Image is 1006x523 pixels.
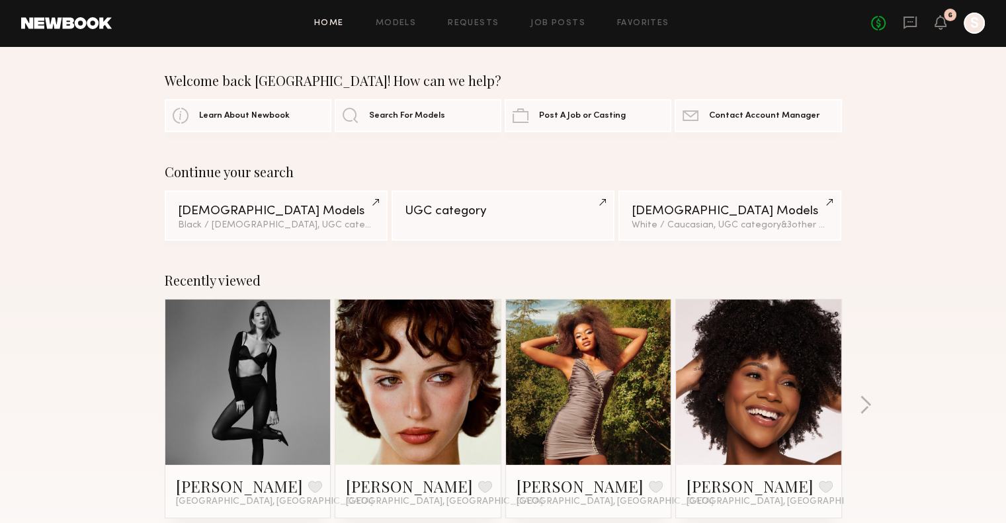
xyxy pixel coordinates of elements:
a: Contact Account Manager [675,99,841,132]
div: White / Caucasian, UGC category [632,221,828,230]
span: & 3 other filter s [781,221,844,229]
span: Post A Job or Casting [539,112,626,120]
a: UGC category [392,190,614,241]
a: [DEMOGRAPHIC_DATA] ModelsWhite / Caucasian, UGC category&3other filters [618,190,841,241]
a: Models [376,19,416,28]
a: [DEMOGRAPHIC_DATA] ModelsBlack / [DEMOGRAPHIC_DATA], UGC category [165,190,388,241]
div: Continue your search [165,164,842,180]
a: [PERSON_NAME] [176,475,303,497]
a: Favorites [617,19,669,28]
a: Post A Job or Casting [505,99,671,132]
span: Contact Account Manager [709,112,819,120]
a: [PERSON_NAME] [346,475,473,497]
span: [GEOGRAPHIC_DATA], [GEOGRAPHIC_DATA] [176,497,373,507]
a: [PERSON_NAME] [687,475,814,497]
a: Search For Models [335,99,501,132]
a: Job Posts [530,19,585,28]
a: Learn About Newbook [165,99,331,132]
div: Welcome back [GEOGRAPHIC_DATA]! How can we help? [165,73,842,89]
div: Black / [DEMOGRAPHIC_DATA], UGC category [178,221,374,230]
a: S [964,13,985,34]
div: [DEMOGRAPHIC_DATA] Models [178,205,374,218]
a: Home [314,19,344,28]
span: [GEOGRAPHIC_DATA], [GEOGRAPHIC_DATA] [346,497,543,507]
span: Learn About Newbook [199,112,290,120]
div: Recently viewed [165,272,842,288]
a: Requests [448,19,499,28]
div: UGC category [405,205,601,218]
span: [GEOGRAPHIC_DATA], [GEOGRAPHIC_DATA] [687,497,884,507]
div: 6 [948,12,952,19]
div: [DEMOGRAPHIC_DATA] Models [632,205,828,218]
a: [PERSON_NAME] [517,475,644,497]
span: [GEOGRAPHIC_DATA], [GEOGRAPHIC_DATA] [517,497,714,507]
span: Search For Models [369,112,445,120]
